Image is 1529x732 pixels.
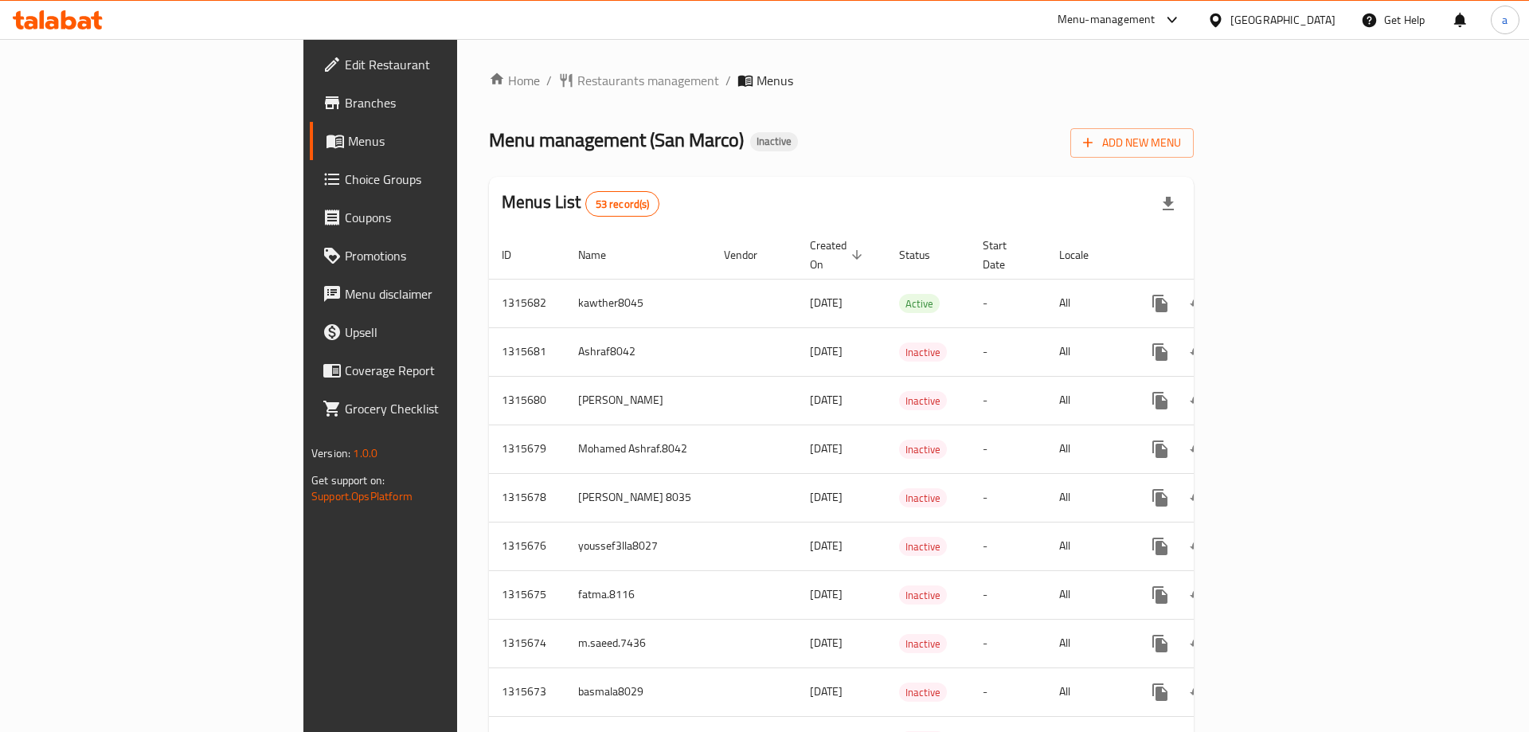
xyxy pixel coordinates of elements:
[565,425,711,473] td: Mohamed Ashraf.8042
[310,237,559,275] a: Promotions
[502,190,659,217] h2: Menus List
[899,245,951,264] span: Status
[311,486,413,507] a: Support.OpsPlatform
[1059,245,1109,264] span: Locale
[899,343,947,362] span: Inactive
[1046,327,1128,376] td: All
[565,473,711,522] td: [PERSON_NAME] 8035
[565,667,711,716] td: basmala8029
[899,343,947,362] div: Inactive
[1179,333,1218,371] button: Change Status
[502,245,532,264] span: ID
[1149,185,1187,223] div: Export file
[810,292,843,313] span: [DATE]
[899,391,947,410] div: Inactive
[489,122,744,158] span: Menu management ( San Marco )
[810,438,843,459] span: [DATE]
[565,327,711,376] td: Ashraf8042
[810,584,843,605] span: [DATE]
[311,443,350,464] span: Version:
[899,489,947,507] span: Inactive
[1179,624,1218,663] button: Change Status
[1141,284,1179,323] button: more
[1046,473,1128,522] td: All
[578,245,627,264] span: Name
[899,295,940,313] span: Active
[345,55,546,74] span: Edit Restaurant
[810,632,843,653] span: [DATE]
[970,327,1046,376] td: -
[310,351,559,389] a: Coverage Report
[489,71,1194,90] nav: breadcrumb
[970,425,1046,473] td: -
[348,131,546,151] span: Menus
[1179,673,1218,711] button: Change Status
[1046,522,1128,570] td: All
[586,197,659,212] span: 53 record(s)
[565,570,711,619] td: fatma.8116
[810,535,843,556] span: [DATE]
[899,635,947,653] span: Inactive
[345,93,546,112] span: Branches
[345,399,546,418] span: Grocery Checklist
[983,236,1027,274] span: Start Date
[970,522,1046,570] td: -
[899,586,947,605] span: Inactive
[565,376,711,425] td: [PERSON_NAME]
[899,683,947,702] div: Inactive
[750,135,798,148] span: Inactive
[1046,425,1128,473] td: All
[1179,527,1218,566] button: Change Status
[970,667,1046,716] td: -
[1179,284,1218,323] button: Change Status
[899,634,947,653] div: Inactive
[310,389,559,428] a: Grocery Checklist
[345,323,546,342] span: Upsell
[345,170,546,189] span: Choice Groups
[899,392,947,410] span: Inactive
[1230,11,1335,29] div: [GEOGRAPHIC_DATA]
[810,487,843,507] span: [DATE]
[1046,279,1128,327] td: All
[310,122,559,160] a: Menus
[1141,576,1179,614] button: more
[1179,430,1218,468] button: Change Status
[899,294,940,313] div: Active
[810,681,843,702] span: [DATE]
[970,619,1046,667] td: -
[558,71,719,90] a: Restaurants management
[1141,382,1179,420] button: more
[750,132,798,151] div: Inactive
[1128,231,1307,280] th: Actions
[810,236,867,274] span: Created On
[1058,10,1156,29] div: Menu-management
[1046,376,1128,425] td: All
[310,275,559,313] a: Menu disclaimer
[1179,576,1218,614] button: Change Status
[1141,673,1179,711] button: more
[345,284,546,303] span: Menu disclaimer
[565,619,711,667] td: m.saeed.7436
[1141,430,1179,468] button: more
[577,71,719,90] span: Restaurants management
[1070,128,1194,158] button: Add New Menu
[310,160,559,198] a: Choice Groups
[310,198,559,237] a: Coupons
[565,279,711,327] td: kawther8045
[899,538,947,556] span: Inactive
[1046,570,1128,619] td: All
[899,440,947,459] span: Inactive
[310,45,559,84] a: Edit Restaurant
[345,246,546,265] span: Promotions
[585,191,660,217] div: Total records count
[725,71,731,90] li: /
[899,585,947,605] div: Inactive
[970,376,1046,425] td: -
[345,208,546,227] span: Coupons
[810,341,843,362] span: [DATE]
[970,570,1046,619] td: -
[899,488,947,507] div: Inactive
[724,245,778,264] span: Vendor
[757,71,793,90] span: Menus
